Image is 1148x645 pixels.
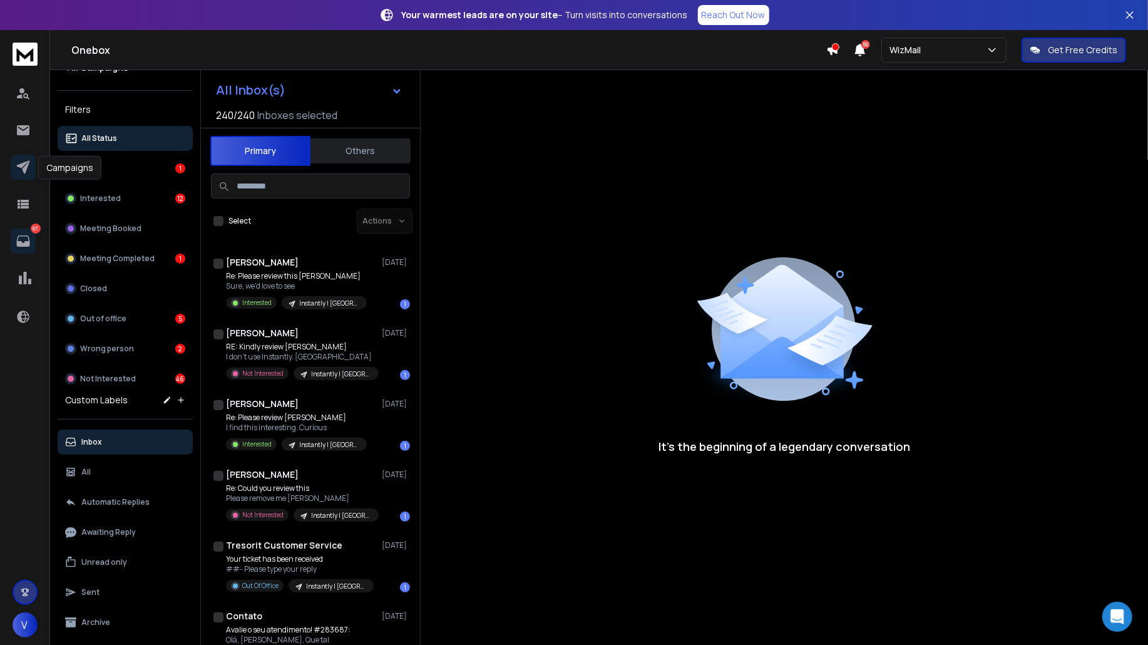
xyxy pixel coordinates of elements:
[58,336,193,361] button: Wrong person2
[226,564,374,574] p: ##- Please type your reply
[206,78,413,103] button: All Inbox(s)
[216,84,285,96] h1: All Inbox(s)
[226,327,299,339] h1: [PERSON_NAME]
[382,611,410,621] p: [DATE]
[81,467,91,477] p: All
[242,298,272,307] p: Interested
[861,40,870,49] span: 50
[80,284,107,294] p: Closed
[400,582,410,592] div: 1
[242,581,279,591] p: Out Of Office
[81,497,150,507] p: Automatic Replies
[1102,602,1132,632] div: Open Intercom Messenger
[226,554,374,564] p: Your ticket has been received
[80,254,155,264] p: Meeting Completed
[13,612,38,637] button: V
[698,5,769,25] a: Reach Out Now
[58,610,193,635] button: Archive
[659,438,910,455] p: It’s the beginning of a legendary conversation
[80,194,121,204] p: Interested
[31,224,41,234] p: 67
[299,299,359,308] p: Instantly | [GEOGRAPHIC_DATA] | GWS
[1048,44,1117,56] p: Get Free Credits
[226,610,262,622] h1: Contato
[242,510,284,520] p: Not Interested
[310,137,411,165] button: Others
[311,511,371,520] p: Instantly | [GEOGRAPHIC_DATA] | GWS
[1022,38,1126,63] button: Get Free Credits
[400,512,410,522] div: 1
[889,44,926,56] p: WizMail
[400,370,410,380] div: 1
[81,133,117,143] p: All Status
[11,229,36,254] a: 67
[400,441,410,451] div: 1
[382,540,410,550] p: [DATE]
[81,587,100,597] p: Sent
[228,216,251,226] label: Select
[226,635,376,645] p: Olá, [PERSON_NAME], Que tal
[226,342,376,352] p: RE: Kindly review [PERSON_NAME]
[81,557,127,567] p: Unread only
[81,437,102,447] p: Inbox
[226,625,376,635] p: Avalie o seu atendimento! #283687:
[400,299,410,309] div: 1
[175,254,185,264] div: 1
[175,314,185,324] div: 5
[58,580,193,605] button: Sent
[226,398,299,410] h1: [PERSON_NAME]
[80,344,134,354] p: Wrong person
[58,126,193,151] button: All Status
[226,468,299,481] h1: [PERSON_NAME]
[13,43,38,66] img: logo
[81,617,110,627] p: Archive
[226,281,367,291] p: Sure, we'd love to see
[226,539,342,552] h1: Tresorit Customer Service
[226,271,367,281] p: Re: Please review this [PERSON_NAME]
[382,257,410,267] p: [DATE]
[382,328,410,338] p: [DATE]
[226,493,376,503] p: Please remove me [PERSON_NAME]
[65,394,128,406] h3: Custom Labels
[226,256,299,269] h1: [PERSON_NAME]
[226,352,376,362] p: I don't use Instantly. [GEOGRAPHIC_DATA]
[58,186,193,211] button: Interested12
[58,430,193,455] button: Inbox
[38,156,101,180] div: Campaigns
[81,527,136,537] p: Awaiting Reply
[306,582,366,591] p: Instantly | [GEOGRAPHIC_DATA] | [GEOGRAPHIC_DATA]
[242,369,284,378] p: Not Interested
[58,216,193,241] button: Meeting Booked
[80,314,126,324] p: Out of office
[58,490,193,515] button: Automatic Replies
[702,9,766,21] p: Reach Out Now
[402,9,688,21] p: – Turn visits into conversations
[242,440,272,449] p: Interested
[58,550,193,575] button: Unread only
[299,440,359,450] p: Instantly | [GEOGRAPHIC_DATA] | GWS
[175,374,185,384] div: 46
[58,520,193,545] button: Awaiting Reply
[382,470,410,480] p: [DATE]
[402,9,558,21] strong: Your warmest leads are on your site
[382,399,410,409] p: [DATE]
[226,483,376,493] p: Re: Could you review this
[226,423,367,433] p: I find this interesting. Curious
[216,108,255,123] span: 240 / 240
[175,194,185,204] div: 12
[175,344,185,354] div: 2
[80,374,136,384] p: Not Interested
[71,43,826,58] h1: Onebox
[311,369,371,379] p: Instantly | [GEOGRAPHIC_DATA] | [GEOGRAPHIC_DATA]
[58,306,193,331] button: Out of office5
[210,136,310,166] button: Primary
[58,366,193,391] button: Not Interested46
[257,108,337,123] h3: Inboxes selected
[58,246,193,271] button: Meeting Completed1
[175,163,185,173] div: 1
[58,460,193,485] button: All
[58,156,193,181] button: Lead1
[226,413,367,423] p: Re: Please review [PERSON_NAME]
